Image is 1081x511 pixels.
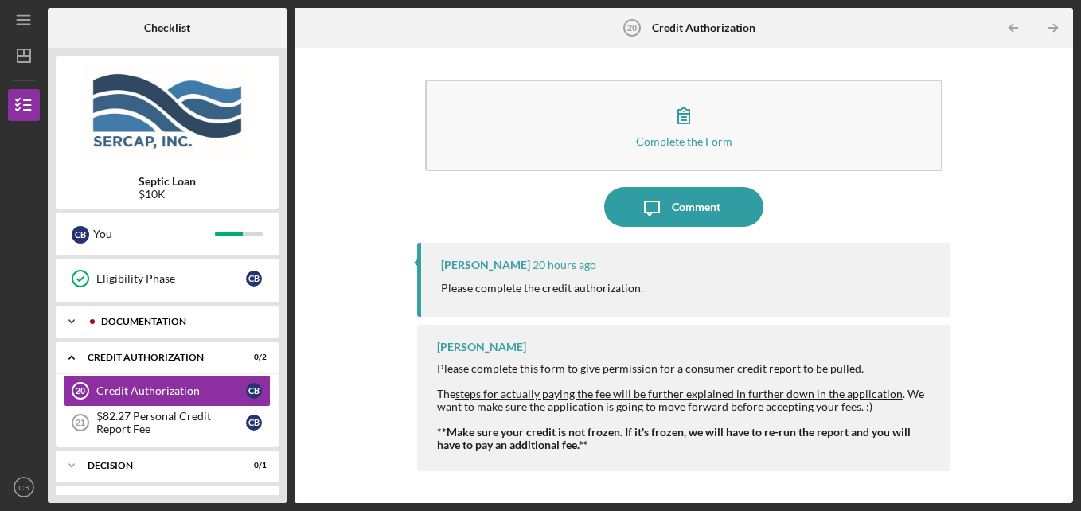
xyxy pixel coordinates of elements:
div: $10K [139,188,196,201]
a: 21$82.27 Personal Credit Report FeeCB [64,407,271,439]
p: Please complete the credit authorization. [441,279,643,297]
div: Eligibility Phase [96,272,246,285]
b: Septic Loan [139,175,196,188]
b: Credit Authorization [652,21,755,34]
button: Comment [604,187,763,227]
div: Decision [88,461,227,470]
div: Comment [672,187,720,227]
div: Please complete this form to give permission for a consumer credit report to be pulled. [437,362,935,375]
button: CB [8,471,40,503]
div: Documentation [101,317,259,326]
tspan: 20 [627,23,637,33]
tspan: 20 [76,386,85,396]
img: Product logo [56,64,279,159]
div: You [93,220,215,248]
div: 0 / 1 [238,461,267,470]
time: 2025-09-15 21:23 [533,259,596,271]
div: C B [246,271,262,287]
strong: **Make sure your credit is not frozen. If it's frozen, we will have to re-run the report and you ... [437,425,911,451]
div: Complete the Form [636,135,732,147]
div: 0 / 2 [238,353,267,362]
div: Credit Authorization [96,384,246,397]
a: 20Credit AuthorizationCB [64,375,271,407]
text: CB [18,483,29,492]
div: [PERSON_NAME] [441,259,530,271]
button: Complete the Form [425,80,943,171]
div: The . We want to make sure the application is going to move forward before accepting your fees. :) [437,388,935,413]
a: Eligibility PhaseCB [64,263,271,295]
div: [PERSON_NAME] [437,341,526,353]
b: Checklist [144,21,190,34]
div: C B [246,383,262,399]
div: C B [72,226,89,244]
div: C B [246,415,262,431]
div: $82.27 Personal Credit Report Fee [96,410,246,435]
span: steps for actually paying the fee will be further explained in further down in the application [455,387,903,400]
div: CREDIT AUTHORIZATION [88,353,227,362]
tspan: 21 [76,418,85,427]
